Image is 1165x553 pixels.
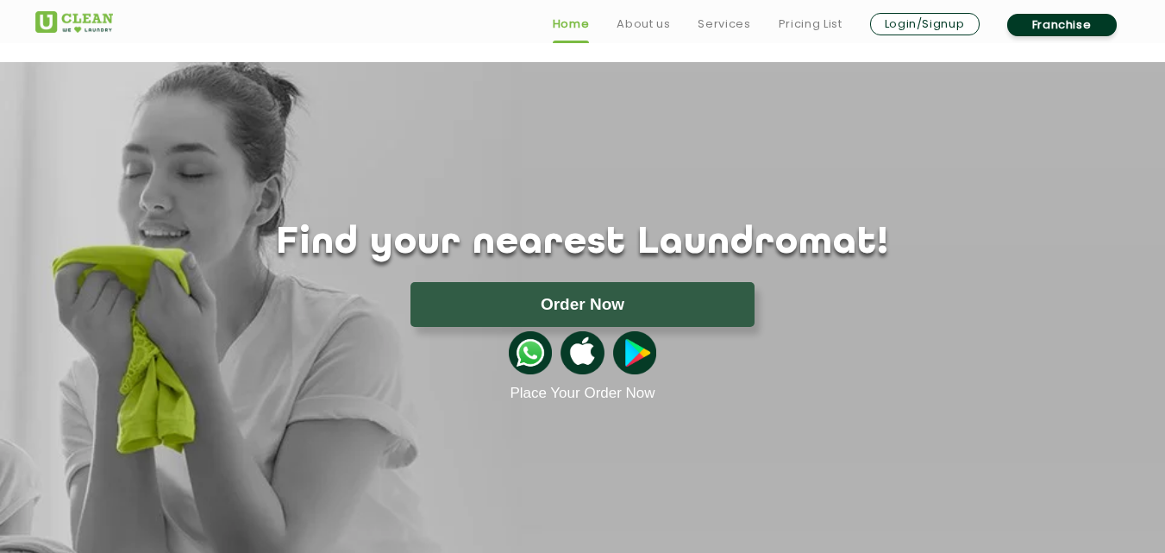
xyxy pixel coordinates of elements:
a: About us [617,14,670,35]
a: Pricing List [779,14,842,35]
a: Home [553,14,590,35]
a: Services [698,14,750,35]
img: whatsappicon.png [509,331,552,374]
h1: Find your nearest Laundromat! [22,222,1143,265]
a: Franchise [1007,14,1117,36]
a: Place Your Order Now [510,385,655,402]
img: apple-icon.png [561,331,604,374]
a: Login/Signup [870,13,980,35]
button: Order Now [410,282,755,327]
img: playstoreicon.png [613,331,656,374]
img: UClean Laundry and Dry Cleaning [35,11,113,33]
